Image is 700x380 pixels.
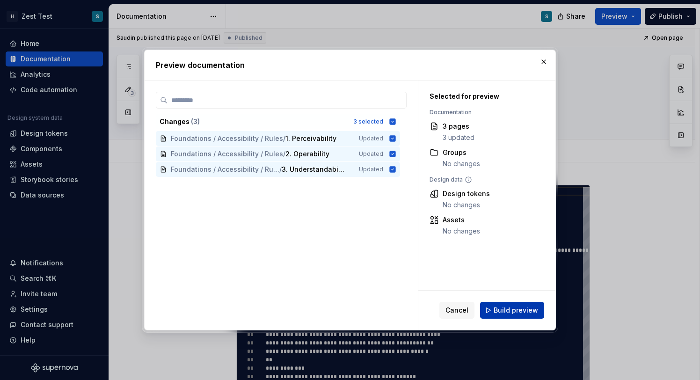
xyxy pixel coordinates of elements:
[171,134,283,143] span: Foundations / Accessibility / Rules
[359,135,383,142] span: Updated
[443,215,480,225] div: Assets
[430,176,540,183] div: Design data
[283,149,285,159] span: /
[282,165,346,174] span: 3. Understandability
[191,117,200,125] span: ( 3 )
[439,302,474,319] button: Cancel
[443,159,480,168] div: No changes
[430,109,540,116] div: Documentation
[171,165,279,174] span: Foundations / Accessibility / Rules
[171,149,283,159] span: Foundations / Accessibility / Rules
[494,306,538,315] span: Build preview
[353,118,383,125] div: 3 selected
[443,189,490,198] div: Design tokens
[430,92,540,101] div: Selected for preview
[156,59,544,71] h2: Preview documentation
[160,117,348,126] div: Changes
[359,150,383,158] span: Updated
[445,306,468,315] span: Cancel
[283,134,285,143] span: /
[359,166,383,173] span: Updated
[443,200,490,210] div: No changes
[443,122,474,131] div: 3 pages
[443,148,480,157] div: Groups
[443,133,474,142] div: 3 updated
[480,302,544,319] button: Build preview
[285,134,336,143] span: 1. Perceivability
[279,165,282,174] span: /
[285,149,329,159] span: 2. Operability
[443,227,480,236] div: No changes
